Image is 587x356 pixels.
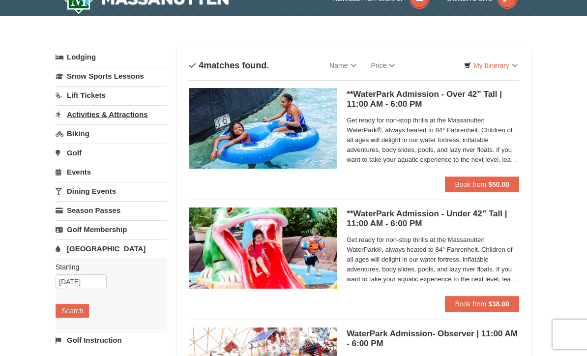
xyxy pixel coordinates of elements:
strong: $38.00 [488,300,509,308]
h5: **WaterPark Admission - Over 42” Tall | 11:00 AM - 6:00 PM [347,89,519,109]
label: Starting [56,262,160,272]
h5: WaterPark Admission- Observer | 11:00 AM - 6:00 PM [347,329,519,349]
span: Book from [455,300,486,308]
span: Get ready for non-stop thrills at the Massanutten WaterPark®, always heated to 84° Fahrenheit. Ch... [347,235,519,284]
a: Golf [56,144,167,162]
a: Dining Events [56,182,167,200]
img: 6619917-726-5d57f225.jpg [189,88,337,169]
h4: matches found. [189,60,269,70]
span: Book from [455,180,486,188]
a: Price [364,56,403,75]
a: [GEOGRAPHIC_DATA] [56,239,167,258]
button: Book from $38.00 [445,296,519,312]
a: Golf Instruction [56,331,167,349]
a: Activities & Attractions [56,105,167,123]
h5: **WaterPark Admission - Under 42” Tall | 11:00 AM - 6:00 PM [347,209,519,229]
span: 4 [199,60,204,70]
a: Biking [56,124,167,143]
strong: $50.00 [488,180,509,188]
a: Snow Sports Lessons [56,67,167,85]
a: Lodging [56,48,167,66]
a: Golf Membership [56,220,167,238]
a: Lift Tickets [56,86,167,104]
button: Book from $50.00 [445,177,519,192]
a: Season Passes [56,201,167,219]
button: Search [56,304,89,318]
img: 6619917-738-d4d758dd.jpg [189,208,337,288]
a: My Itinerary [458,58,524,73]
a: Name [322,56,363,75]
span: Get ready for non-stop thrills at the Massanutten WaterPark®, always heated to 84° Fahrenheit. Ch... [347,116,519,165]
a: Events [56,163,167,181]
